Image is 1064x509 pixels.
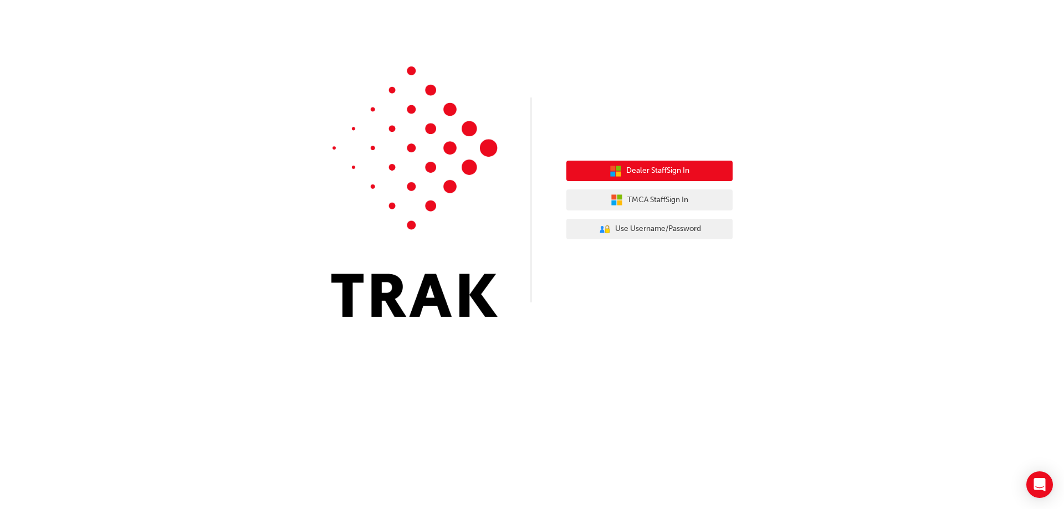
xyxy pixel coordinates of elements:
[1026,471,1053,498] div: Open Intercom Messenger
[627,194,688,207] span: TMCA Staff Sign In
[626,164,689,177] span: Dealer Staff Sign In
[566,219,733,240] button: Use Username/Password
[566,189,733,210] button: TMCA StaffSign In
[615,223,701,235] span: Use Username/Password
[566,161,733,182] button: Dealer StaffSign In
[331,66,498,317] img: Trak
